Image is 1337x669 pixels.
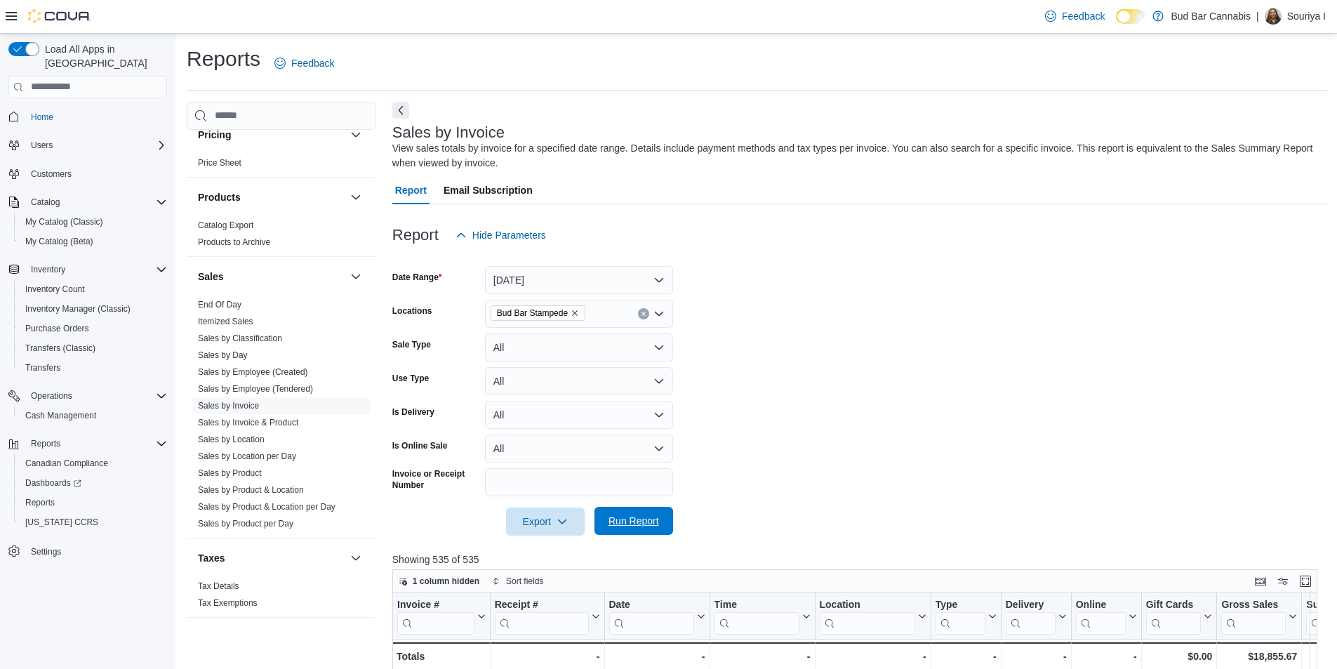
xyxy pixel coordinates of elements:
span: Inventory Count [25,284,85,295]
p: Bud Bar Cannabis [1171,8,1251,25]
span: 1 column hidden [413,576,479,587]
span: Tax Exemptions [198,597,258,609]
button: Type [936,598,997,634]
span: Bud Bar Stampede [491,305,585,321]
button: All [485,401,673,429]
a: Reports [20,494,60,511]
button: Transfers [14,358,173,378]
span: Products to Archive [198,237,270,248]
span: My Catalog (Beta) [20,233,167,250]
span: Dashboards [25,477,81,489]
span: Sales by Employee (Created) [198,366,308,378]
span: Operations [31,390,72,402]
button: Export [506,508,585,536]
a: Tax Details [198,581,239,591]
span: Purchase Orders [20,320,167,337]
button: Customers [3,164,173,184]
div: - [494,648,599,665]
a: Sales by Invoice & Product [198,418,298,428]
button: Taxes [347,550,364,567]
span: Canadian Compliance [20,455,167,472]
div: Online [1076,598,1126,634]
span: Price Sheet [198,157,241,168]
span: Purchase Orders [25,323,89,334]
button: Sales [198,270,345,284]
button: Inventory Manager (Classic) [14,299,173,319]
div: View sales totals by invoice for a specified date range. Details include payment methods and tax ... [392,141,1320,171]
label: Is Delivery [392,406,434,418]
button: Reports [3,434,173,453]
img: Cova [28,9,91,23]
div: Products [187,217,375,256]
a: Sales by Employee (Created) [198,367,308,377]
button: Operations [3,386,173,406]
button: My Catalog (Beta) [14,232,173,251]
span: Load All Apps in [GEOGRAPHIC_DATA] [39,42,167,70]
span: Bud Bar Stampede [497,306,568,320]
span: Settings [25,542,167,559]
span: Transfers [25,362,60,373]
a: Dashboards [20,475,87,491]
button: 1 column hidden [393,573,485,590]
a: Feedback [269,49,340,77]
a: Inventory Count [20,281,91,298]
span: My Catalog (Classic) [25,216,103,227]
span: Report [395,176,427,204]
h3: Taxes [198,551,225,565]
span: Hide Parameters [472,228,546,242]
span: Users [31,140,53,151]
a: Sales by Invoice [198,401,259,411]
label: Locations [392,305,432,317]
button: Next [392,102,409,119]
a: Feedback [1039,2,1110,30]
a: Sales by Location per Day [198,451,296,461]
div: Invoice # [397,598,474,611]
a: Itemized Sales [198,317,253,326]
button: Hide Parameters [450,221,552,249]
button: Enter fullscreen [1297,573,1314,590]
a: Home [25,109,59,126]
button: Canadian Compliance [14,453,173,473]
a: Inventory Manager (Classic) [20,300,136,317]
p: Souriya I [1287,8,1326,25]
span: Cash Management [25,410,96,421]
button: Inventory Count [14,279,173,299]
a: Sales by Product [198,468,262,478]
div: Type [936,598,985,634]
label: Is Online Sale [392,440,448,451]
div: Sales [187,296,375,538]
button: Keyboard shortcuts [1252,573,1269,590]
a: Price Sheet [198,158,241,168]
a: My Catalog (Beta) [20,233,99,250]
div: Gift Cards [1146,598,1202,611]
div: Time [714,598,799,611]
h1: Reports [187,45,260,73]
div: Location [819,598,914,634]
button: All [485,367,673,395]
span: Home [31,112,53,123]
span: Run Report [608,514,659,528]
a: Dashboards [14,473,173,493]
span: Catalog Export [198,220,253,231]
button: Pricing [347,126,364,143]
span: Export [514,508,576,536]
span: Inventory Count [20,281,167,298]
button: Operations [25,388,78,404]
button: Gross Sales [1221,598,1297,634]
button: Inventory [3,260,173,279]
button: Run Report [594,507,673,535]
span: Reports [31,438,60,449]
span: Sales by Classification [198,333,282,344]
a: Transfers [20,359,66,376]
a: Sales by Day [198,350,248,360]
span: Dark Mode [1116,24,1117,25]
div: Totals [397,648,486,665]
span: Inventory [25,261,167,278]
div: Gross Sales [1221,598,1286,611]
span: Sales by Location [198,434,265,445]
a: Sales by Product & Location [198,485,304,495]
span: Sales by Location per Day [198,451,296,462]
button: [DATE] [485,266,673,294]
button: Pricing [198,128,345,142]
a: Sales by Employee (Tendered) [198,384,313,394]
